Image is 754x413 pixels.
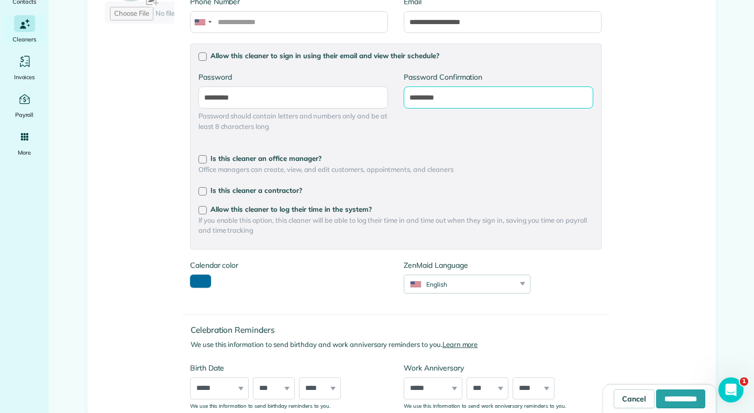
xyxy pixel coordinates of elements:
label: ZenMaid Language [404,260,530,270]
a: Learn more [442,340,478,349]
label: Work Anniversary [404,363,602,373]
span: Payroll [15,110,34,120]
span: Password should contain letters and numbers only and be at least 8 characters long [198,111,388,132]
span: Is this cleaner a contractor? [210,186,302,194]
span: Office managers can create, view, and edit customers, appointments, and cleaners [198,165,594,175]
span: 1 [740,377,748,386]
a: Cleaners [4,15,45,45]
sub: We use this information to send work anniversary reminders to you. [404,403,565,409]
label: Calendar color [190,260,238,270]
label: Birth Date [190,363,388,373]
a: Invoices [4,53,45,82]
button: toggle color picker dialog [190,275,211,288]
sub: We use this information to send birthday reminders to you. [190,403,330,409]
span: Allow this cleaner to sign in using their email and view their schedule? [210,51,439,60]
span: Is this cleaner an office manager? [210,154,321,162]
span: Invoices [14,72,35,82]
span: If you enable this option, this cleaner will be able to log their time in and time out when they ... [198,215,594,236]
span: Allow this cleaner to log their time in the system? [210,205,372,213]
span: More [18,147,31,158]
div: United States: +1 [191,12,215,32]
a: Payroll [4,91,45,120]
p: We use this information to send birthday and work anniversary reminders to you. [191,340,610,350]
div: English [404,280,517,289]
h4: Celebration Reminders [191,325,610,334]
a: Cancel [614,389,655,408]
label: Password [198,72,388,82]
iframe: Intercom live chat [718,377,744,403]
label: Password Confirmation [404,72,593,82]
span: Cleaners [13,34,36,45]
